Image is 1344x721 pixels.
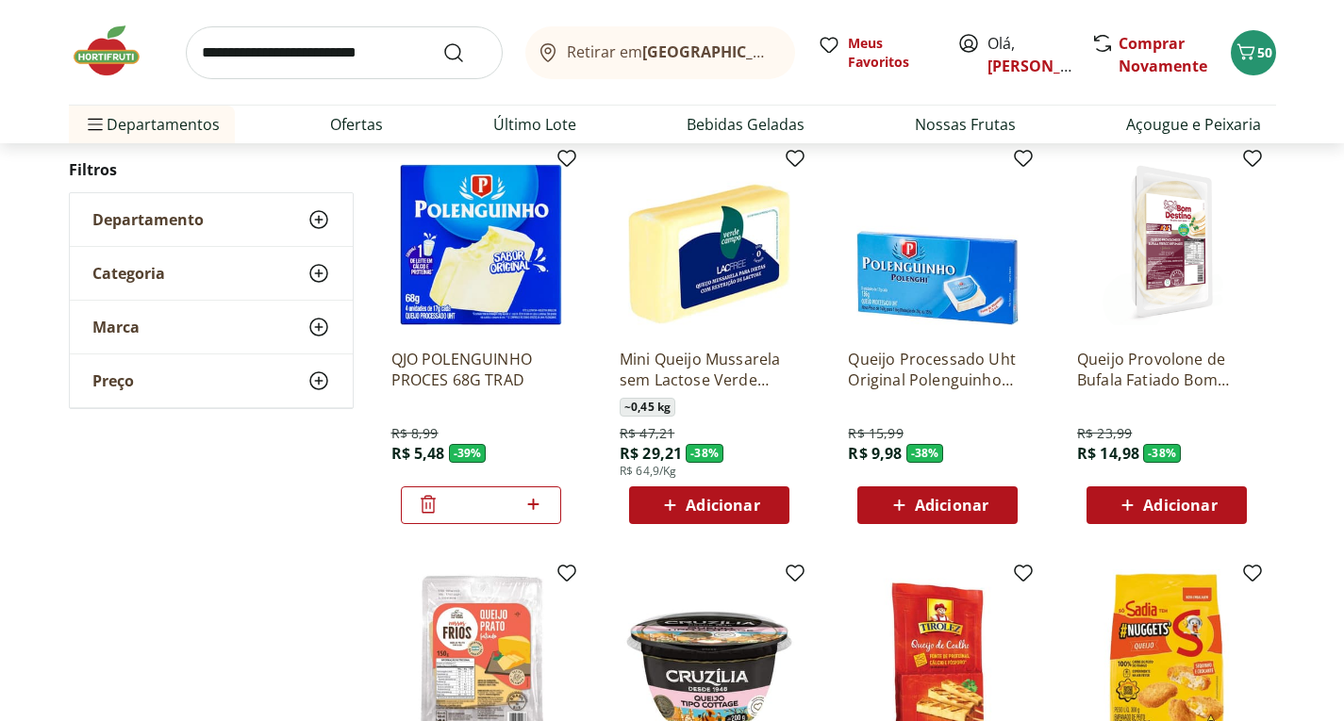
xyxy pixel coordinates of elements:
[848,34,935,72] span: Meus Favoritos
[1119,33,1207,76] a: Comprar Novamente
[1126,113,1261,136] a: Açougue e Peixaria
[391,349,571,390] a: QJO POLENGUINHO PROCES 68G TRAD
[915,113,1016,136] a: Nossas Frutas
[70,301,353,353] button: Marca
[92,210,204,229] span: Departamento
[1077,424,1132,443] span: R$ 23,99
[330,113,383,136] a: Ofertas
[69,151,354,188] h2: Filtros
[69,23,163,79] img: Hortifruti
[818,34,935,72] a: Meus Favoritos
[1231,30,1276,75] button: Carrinho
[70,193,353,246] button: Departamento
[642,41,960,62] b: [GEOGRAPHIC_DATA]/[GEOGRAPHIC_DATA]
[1077,443,1139,464] span: R$ 14,98
[1257,43,1272,61] span: 50
[620,155,799,334] img: Mini Queijo Mussarela sem Lactose Verde Campo Lacfree Unidade
[620,464,677,479] span: R$ 64,9/Kg
[391,424,439,443] span: R$ 8,99
[84,102,220,147] span: Departamentos
[687,113,805,136] a: Bebidas Geladas
[1087,486,1247,524] button: Adicionar
[493,113,576,136] a: Último Lote
[84,102,107,147] button: Menu
[857,486,1018,524] button: Adicionar
[848,349,1027,390] a: Queijo Processado Uht Original Polenguinho 136G 8 Unidades
[92,264,165,283] span: Categoria
[987,56,1110,76] a: [PERSON_NAME]
[186,26,503,79] input: search
[686,498,759,513] span: Adicionar
[1077,155,1256,334] img: Queijo Provolone de Bufala Fatiado Bom Destino 150g
[70,354,353,407] button: Preço
[391,443,445,464] span: R$ 5,48
[567,43,775,60] span: Retirar em
[1143,498,1217,513] span: Adicionar
[915,498,988,513] span: Adicionar
[92,318,140,336] span: Marca
[525,26,795,79] button: Retirar em[GEOGRAPHIC_DATA]/[GEOGRAPHIC_DATA]
[92,371,134,390] span: Preço
[620,398,675,417] span: ~ 0,45 kg
[1077,349,1256,390] a: Queijo Provolone de Bufala Fatiado Bom Destino 150g
[987,32,1071,77] span: Olá,
[449,444,487,463] span: - 39 %
[906,444,944,463] span: - 38 %
[442,41,488,64] button: Submit Search
[620,424,674,443] span: R$ 47,21
[686,444,723,463] span: - 38 %
[1143,444,1181,463] span: - 38 %
[848,155,1027,334] img: Queijo Processado Uht Original Polenguinho 136G 8 Unidades
[629,486,789,524] button: Adicionar
[70,247,353,300] button: Categoria
[620,443,682,464] span: R$ 29,21
[620,349,799,390] a: Mini Queijo Mussarela sem Lactose Verde Campo Lacfree Unidade
[848,424,903,443] span: R$ 15,99
[848,443,902,464] span: R$ 9,98
[391,155,571,334] img: QJO POLENGUINHO PROCES 68G TRAD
